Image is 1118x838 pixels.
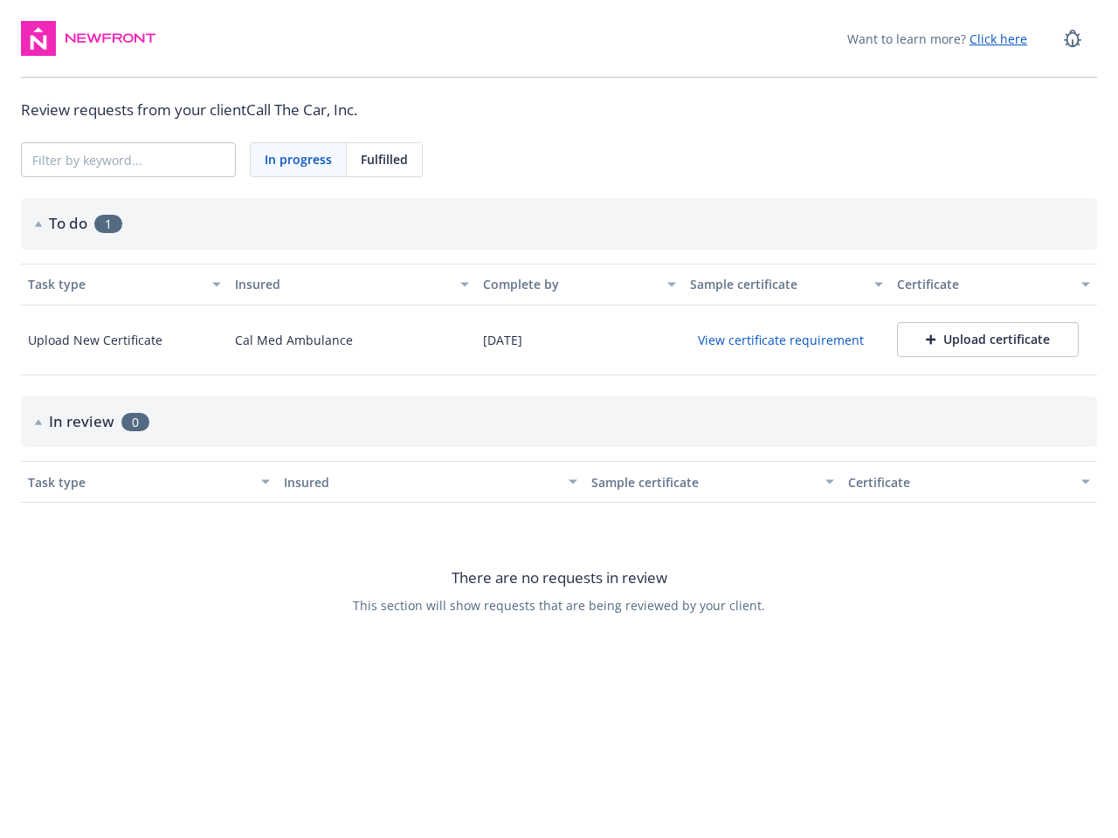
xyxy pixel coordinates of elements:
[277,461,584,503] button: Insured
[584,461,840,503] button: Sample certificate
[841,461,1097,503] button: Certificate
[926,331,1050,348] div: Upload certificate
[897,322,1079,357] button: Upload certificate
[22,143,235,176] input: Filter by keyword...
[591,473,814,491] div: Sample certificate
[28,275,202,293] div: Task type
[690,275,864,293] div: Sample certificate
[21,99,1097,121] div: Review requests from your client Call The Car, Inc.
[890,264,1097,306] button: Certificate
[235,331,353,349] div: Cal Med Ambulance
[21,461,277,503] button: Task type
[483,331,522,349] div: [DATE]
[452,567,667,589] span: There are no requests in review
[683,264,890,306] button: Sample certificate
[28,331,162,349] div: Upload New Certificate
[228,264,476,306] button: Insured
[1055,21,1090,56] a: Report a Bug
[265,150,332,168] span: In progress
[21,21,56,56] img: navigator-logo.svg
[690,326,872,354] button: View certificate requirement
[121,413,149,431] span: 0
[483,275,657,293] div: Complete by
[63,30,158,47] img: Newfront Logo
[353,596,765,615] span: This section will show requests that are being reviewed by your client.
[49,410,114,433] h2: In review
[361,150,408,168] span: Fulfilled
[49,212,87,235] h2: To do
[970,31,1027,47] a: Click here
[235,275,450,293] div: Insured
[28,473,251,491] div: Task type
[284,473,558,491] div: Insured
[21,264,228,306] button: Task type
[94,215,122,233] span: 1
[848,473,1071,491] div: Certificate
[476,264,683,306] button: Complete by
[897,275,1071,293] div: Certificate
[847,30,1027,48] span: Want to learn more?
